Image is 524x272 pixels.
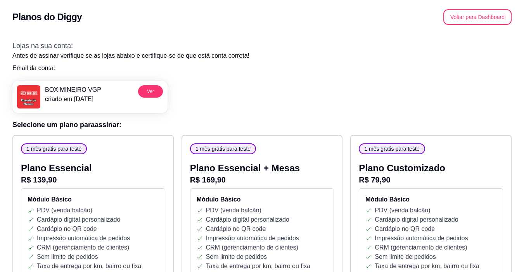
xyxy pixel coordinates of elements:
p: Cardápio digital personalizado [206,215,289,224]
p: Email da conta: [12,64,512,73]
p: Sem limite de pedidos [375,252,436,262]
p: Cardápio digital personalizado [37,215,120,224]
h3: Lojas na sua conta: [12,40,512,51]
p: criado em: [DATE] [45,95,101,104]
p: R$ 139,90 [21,174,165,185]
p: CRM (gerenciamento de clientes) [37,243,129,252]
p: R$ 169,90 [190,174,334,185]
p: PDV (venda balcão) [375,206,430,215]
h4: Módulo Básico [365,195,496,204]
p: Cardápio digital personalizado [375,215,458,224]
p: Cardápio no QR code [375,224,435,234]
p: Antes de assinar verifique se as lojas abaixo e certifique-se de que está conta correta! [12,51,512,60]
p: Sem limite de pedidos [37,252,98,262]
h4: Módulo Básico [197,195,328,204]
a: menu logoBOX MINEIRO VGPcriado em:[DATE]Ver [12,81,168,113]
p: Sem limite de pedidos [206,252,267,262]
h2: Planos do Diggy [12,11,82,23]
img: menu logo [17,85,40,108]
p: CRM (gerenciamento de clientes) [206,243,298,252]
p: BOX MINEIRO VGP [45,85,101,95]
p: Plano Essencial + Mesas [190,162,334,174]
p: PDV (venda balcão) [37,206,92,215]
h4: Módulo Básico [28,195,159,204]
p: Impressão automática de pedidos [37,234,130,243]
span: 1 mês gratis para teste [192,145,254,153]
p: Taxa de entrega por km, bairro ou fixa [206,262,310,271]
p: R$ 79,90 [359,174,503,185]
span: 1 mês gratis para teste [361,145,422,153]
p: PDV (venda balcão) [206,206,261,215]
p: Taxa de entrega por km, bairro ou fixa [37,262,141,271]
p: Taxa de entrega por km, bairro ou fixa [375,262,479,271]
button: Voltar para Dashboard [443,9,512,25]
a: Voltar para Dashboard [443,14,512,20]
p: Plano Customizado [359,162,503,174]
p: Cardápio no QR code [37,224,97,234]
p: CRM (gerenciamento de clientes) [375,243,467,252]
p: Impressão automática de pedidos [206,234,299,243]
h3: Selecione um plano para assinar : [12,119,512,130]
p: Impressão automática de pedidos [375,234,468,243]
button: Ver [138,85,163,98]
p: Plano Essencial [21,162,165,174]
p: Cardápio no QR code [206,224,266,234]
span: 1 mês gratis para teste [23,145,85,153]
